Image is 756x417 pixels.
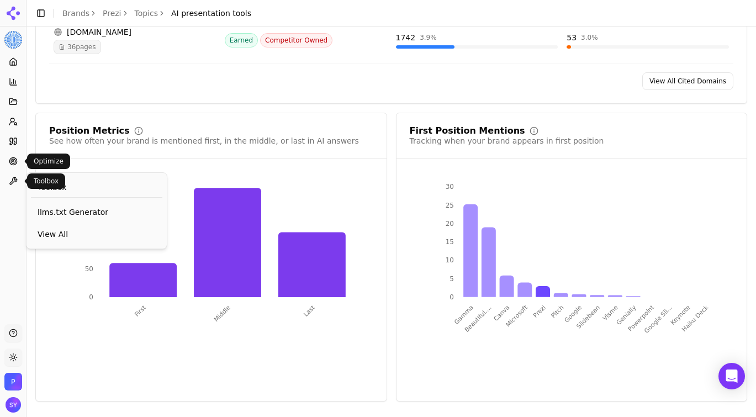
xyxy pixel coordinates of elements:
div: 3.9 % [420,33,437,42]
div: First Position Mentions [410,126,525,135]
tspan: 15 [445,238,453,246]
div: 53 [567,32,577,43]
span: AI presentation tools [171,8,251,19]
div: Position Metrics [49,126,130,135]
div: See how often your brand is mentioned first, in the middle, or last in AI answers [49,135,359,146]
tspan: Haiku Deck [680,304,710,334]
div: Open Intercom Messenger [718,363,745,389]
tspan: 10 [445,257,453,265]
div: Optimize [27,154,70,169]
tspan: Visme [601,304,620,322]
a: llms.txt Generator [31,202,162,222]
tspan: Slidebean [575,304,601,330]
tspan: 50 [85,265,93,273]
img: Prezi [4,31,22,49]
tspan: Beautiful.... [463,304,493,334]
a: View All [31,224,162,244]
div: 3.0 % [581,33,598,42]
div: Tracking when your brand appears in first position [410,135,604,146]
tspan: 30 [445,183,453,191]
div: [DOMAIN_NAME] [54,27,216,38]
tspan: 20 [445,220,453,228]
tspan: Pitch [549,304,565,319]
tspan: Canva [492,304,511,323]
tspan: Google Sli... [643,304,674,335]
span: Toolbox [38,182,67,193]
span: 36 pages [54,40,101,54]
tspan: 25 [445,202,453,209]
div: 1742 [396,32,416,43]
tspan: 0 [89,293,93,301]
span: Competitor Owned [260,33,332,47]
tspan: Middle [213,304,232,323]
a: View All Cited Domains [642,72,733,90]
img: Prezi [4,373,22,390]
img: Stephanie Yu [6,397,21,413]
nav: breadcrumb [62,8,251,19]
span: Earned [225,33,258,47]
a: Brands [62,9,89,18]
tspan: 5 [450,275,454,283]
tspan: Google [563,304,583,324]
tspan: Microsoft [504,304,529,329]
tspan: Last [302,304,316,318]
tspan: Gamma [453,304,475,326]
tspan: Genially [615,304,638,326]
a: Prezi [103,8,121,19]
a: Topics [135,8,158,19]
tspan: 0 [450,293,454,301]
tspan: First [133,304,147,318]
button: Open user button [6,397,21,413]
tspan: Powerpoint [627,304,656,333]
div: Toolbox [27,173,65,189]
tspan: Keynote [669,304,692,326]
span: llms.txt Generator [38,207,156,218]
tspan: Prezi [532,304,547,319]
button: Open organization switcher [4,373,22,390]
button: Current brand: Prezi [4,31,22,49]
span: View All [38,229,156,240]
